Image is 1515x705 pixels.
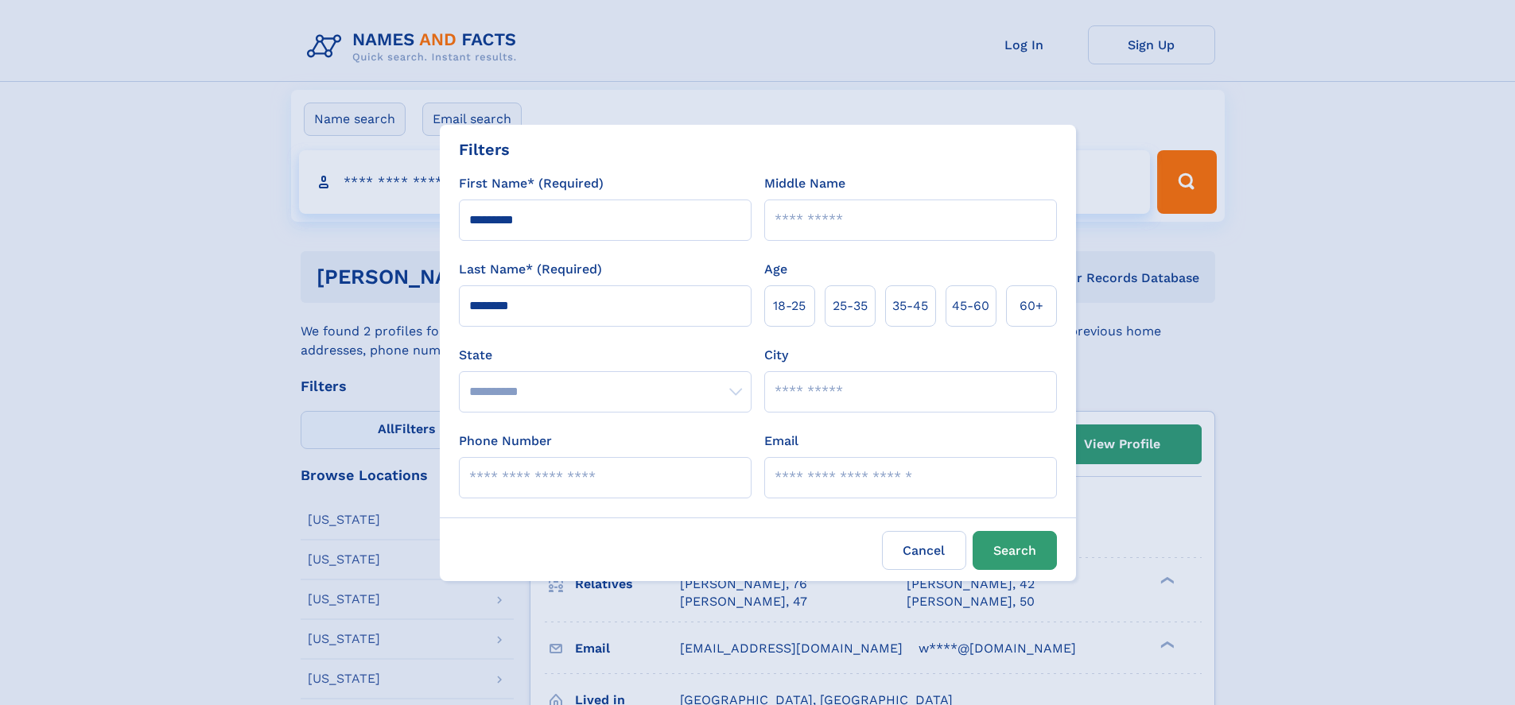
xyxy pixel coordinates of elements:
span: 45‑60 [952,296,989,316]
span: 18‑25 [773,296,806,316]
label: Age [764,260,787,279]
span: 35‑45 [892,296,928,316]
button: Search [973,531,1057,570]
label: City [764,346,788,365]
div: Filters [459,138,510,161]
label: Cancel [882,531,966,570]
label: Phone Number [459,432,552,451]
label: Middle Name [764,174,845,193]
label: Email [764,432,798,451]
label: Last Name* (Required) [459,260,602,279]
label: First Name* (Required) [459,174,604,193]
span: 60+ [1020,296,1043,316]
label: State [459,346,752,365]
span: 25‑35 [833,296,868,316]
